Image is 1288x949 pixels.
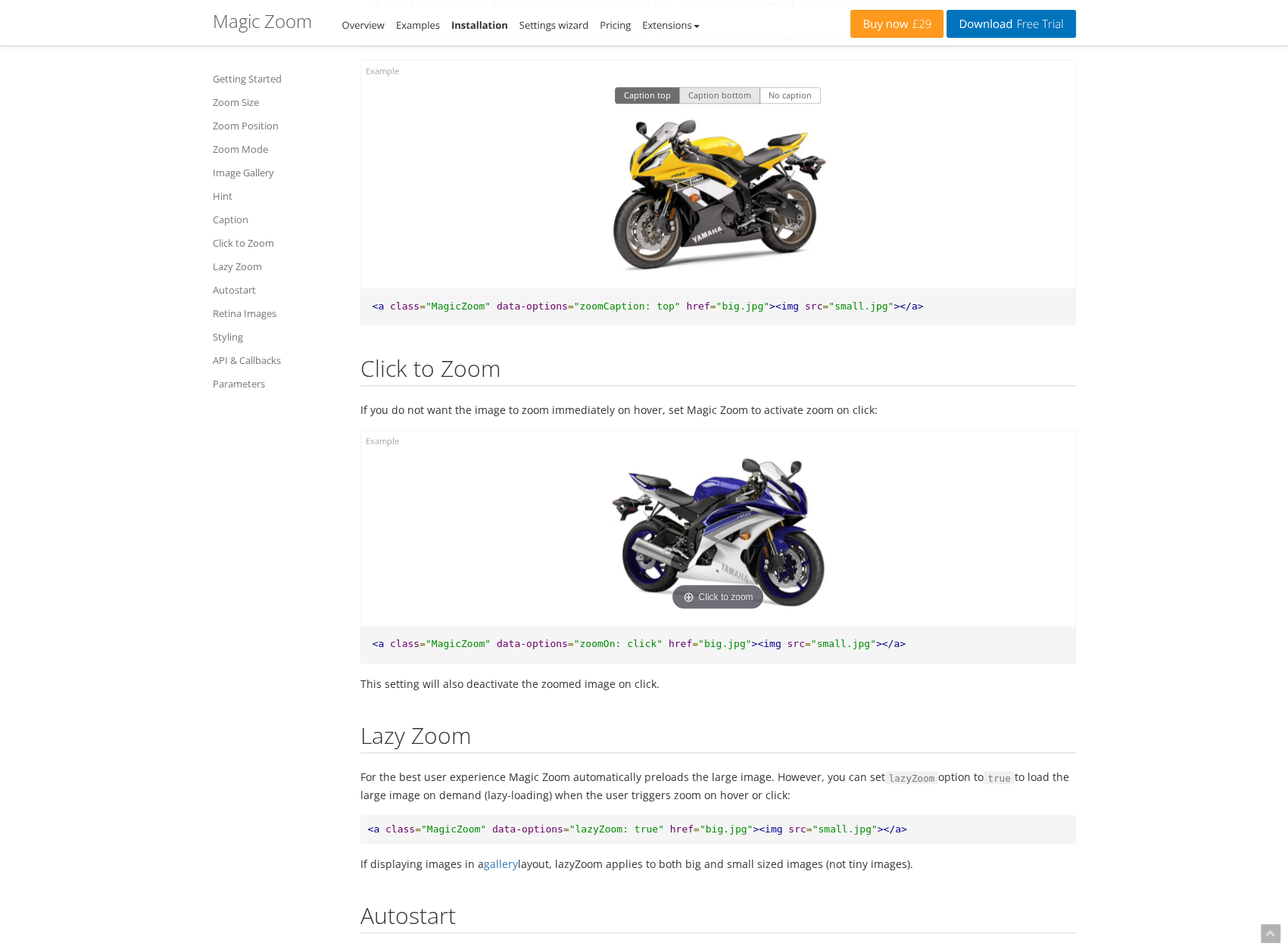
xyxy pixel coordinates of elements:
span: = [419,638,426,649]
a: Lazy Zoom [213,257,341,275]
a: Extensions [642,18,699,32]
span: data-options [492,823,563,835]
a: DownloadFree Trial [947,10,1075,38]
a: Buy now£29 [850,10,943,38]
span: data-options [497,638,568,649]
span: "big.jpg" [700,823,753,835]
span: "MagicZoom" [426,300,491,312]
h2: Click to Zoom [360,356,1076,386]
span: = [568,638,574,649]
span: src [787,638,804,649]
a: Zoom Mode [213,140,341,158]
a: Examples [396,18,440,32]
span: = [805,638,811,649]
a: Overview [342,18,385,32]
span: "MagicZoom" [426,638,491,649]
a: Zoom Size [213,93,341,111]
a: Hint [213,187,341,205]
a: Caption [213,210,341,229]
span: "small.jpg" [812,823,878,835]
span: = [710,300,716,312]
span: class [385,823,415,835]
span: href [686,300,709,312]
a: Image Gallery [213,163,341,182]
h1: Magic Zoom [213,11,312,31]
span: £29 [909,18,932,30]
code: true [984,771,1014,785]
a: Autostart [213,281,341,299]
a: Installation [451,18,508,32]
span: = [415,823,421,835]
a: Styling [213,328,341,346]
a: Zoom Position [213,117,341,135]
img: yzf-r6-blue-3.jpg [597,453,839,615]
span: "big.jpg" [698,638,751,649]
a: Retina Images [213,304,341,322]
span: = [568,300,574,312]
span: src [805,300,822,312]
p: If displaying images in a layout, lazyZoom applies to both big and small sized images (not tiny i... [360,855,1076,873]
button: Caption top [615,87,680,104]
a: Pricing [600,18,631,32]
span: = [563,823,569,835]
span: <a [373,638,385,649]
span: ></a> [876,638,906,649]
span: "small.jpg" [811,638,876,649]
span: "zoomCaption: top" [574,300,681,312]
span: href [670,823,694,835]
a: Getting Started [213,70,341,88]
span: ><img [751,638,781,649]
p: This setting will also deactivate the zoomed image on click. [360,675,1076,692]
span: ></a> [893,300,923,312]
span: = [692,638,698,649]
a: Click to zoom [597,453,839,615]
button: Caption bottom [679,87,760,104]
span: ></a> [878,823,907,835]
span: src [788,823,806,835]
span: class [390,300,419,312]
img: yzf-r6-yellow-4.jpg [597,116,839,277]
a: Parameters [213,375,341,393]
span: ><img [753,823,782,835]
span: = [694,823,700,835]
span: = [419,300,426,312]
span: data-options [497,300,568,312]
button: No caption [759,87,821,104]
span: = [806,823,812,835]
h2: Lazy Zoom [360,723,1076,753]
p: If you do not want the image to zoom immediately on hover, set Magic Zoom to activate zoom on click: [360,401,1076,418]
a: Settings wizard [519,18,589,32]
span: <a [373,300,385,312]
code: lazyZoom [885,771,939,785]
span: class [390,638,419,649]
span: "small.jpg" [828,300,893,312]
a: Click to Zoom [213,234,341,252]
span: "lazyZoom: true" [569,823,664,835]
a: gallery [484,857,518,871]
p: For the best user experience Magic Zoom automatically preloads the large image. However, you can ... [360,768,1076,804]
span: href [669,638,692,649]
span: Free Trial [1012,18,1063,30]
span: ><img [769,300,799,312]
h2: Autostart [360,903,1076,933]
span: <a [368,823,380,835]
span: "MagicZoom" [421,823,486,835]
span: "zoomOn: click" [574,638,663,649]
a: API & Callbacks [213,351,341,369]
span: "big.jpg" [716,300,769,312]
span: = [822,300,828,312]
